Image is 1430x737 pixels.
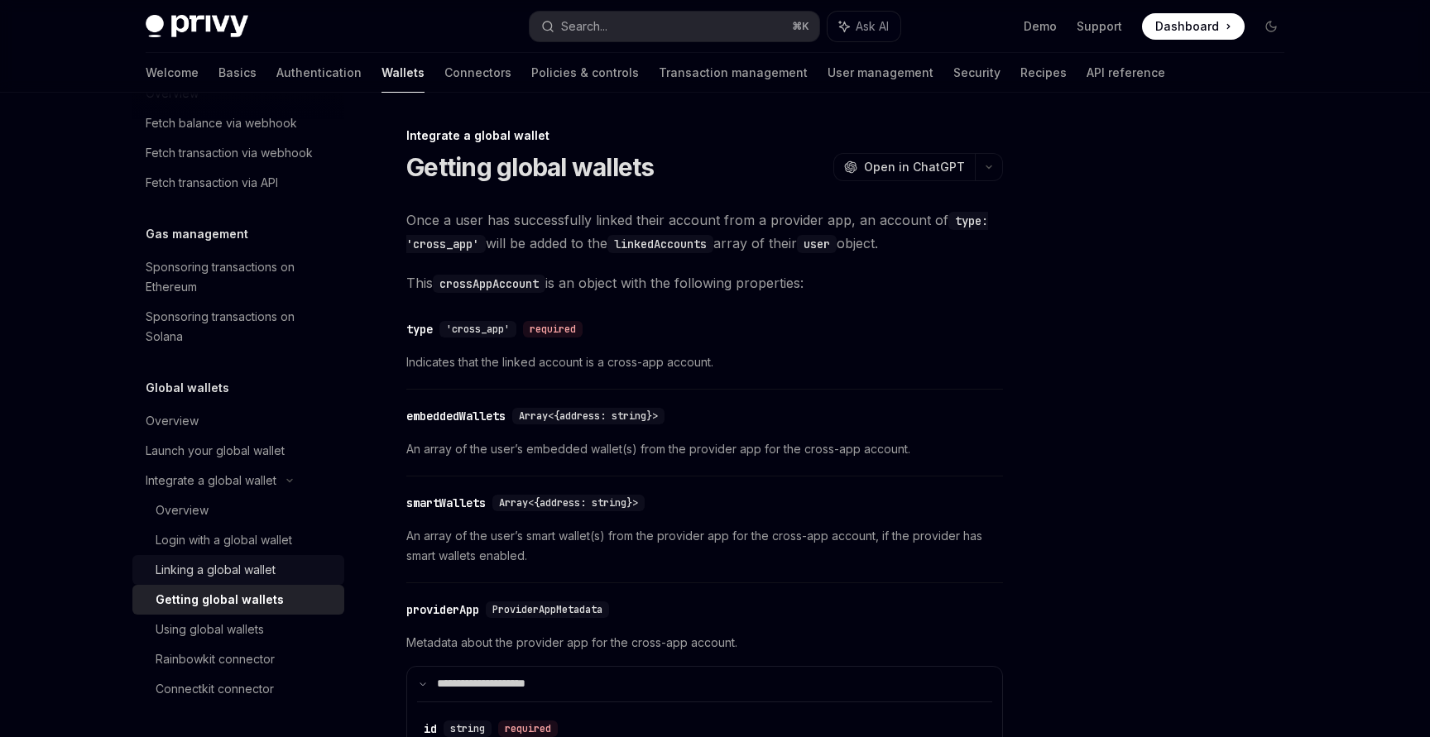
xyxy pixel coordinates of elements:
div: Getting global wallets [156,590,284,610]
div: providerApp [406,601,479,618]
a: Getting global wallets [132,585,344,615]
a: Demo [1024,18,1057,35]
a: Using global wallets [132,615,344,644]
span: Indicates that the linked account is a cross-app account. [406,352,1003,372]
a: Connectkit connector [132,674,344,704]
a: Welcome [146,53,199,93]
span: An array of the user’s smart wallet(s) from the provider app for the cross-app account, if the pr... [406,526,1003,566]
div: Linking a global wallet [156,560,276,580]
a: Sponsoring transactions on Solana [132,302,344,352]
div: Integrate a global wallet [406,127,1003,144]
div: Fetch transaction via API [146,173,278,193]
h5: Gas management [146,224,248,244]
a: Fetch transaction via webhook [132,138,344,168]
div: type [406,321,433,337]
div: smartWallets [406,495,486,511]
span: string [450,722,485,735]
a: Rainbowkit connector [132,644,344,674]
span: Metadata about the provider app for the cross-app account. [406,633,1003,653]
div: Connectkit connector [156,679,274,699]
span: Dashboard [1155,18,1219,35]
span: ProviderAppMetadata [492,603,602,616]
button: Toggle dark mode [1258,13,1284,40]
span: This is an object with the following properties: [406,271,1003,294]
div: Fetch balance via webhook [146,113,297,133]
a: Wallets [381,53,425,93]
a: Login with a global wallet [132,525,344,555]
div: embeddedWallets [406,408,506,424]
button: Ask AI [828,12,900,41]
div: Rainbowkit connector [156,649,275,669]
div: Sponsoring transactions on Ethereum [146,257,334,297]
a: Sponsoring transactions on Ethereum [132,252,344,302]
a: Authentication [276,53,362,93]
div: Fetch transaction via webhook [146,143,313,163]
div: Using global wallets [156,620,264,639]
a: Support [1077,18,1122,35]
a: Transaction management [659,53,808,93]
a: Dashboard [1142,13,1245,40]
h5: Global wallets [146,378,229,398]
div: Overview [146,411,199,431]
a: Policies & controls [531,53,639,93]
a: Security [953,53,1001,93]
span: An array of the user’s embedded wallet(s) from the provider app for the cross-app account. [406,439,1003,459]
a: Fetch balance via webhook [132,108,344,138]
span: ⌘ K [792,20,809,33]
button: Search...⌘K [530,12,819,41]
span: Once a user has successfully linked their account from a provider app, an account of will be adde... [406,208,1003,255]
code: linkedAccounts [607,235,713,253]
img: dark logo [146,15,248,38]
a: Connectors [444,53,511,93]
div: Launch your global wallet [146,441,285,461]
div: Overview [156,500,209,520]
a: Basics [218,53,257,93]
code: crossAppAccount [433,275,545,293]
div: Integrate a global wallet [146,471,276,491]
code: user [797,235,837,253]
span: Array<{address: string}> [519,409,658,423]
span: Ask AI [856,18,889,35]
div: required [498,720,558,737]
span: Open in ChatGPT [864,159,965,175]
a: Launch your global wallet [132,436,344,466]
a: Recipes [1020,53,1067,93]
span: Array<{address: string}> [499,496,638,510]
a: Overview [132,406,344,436]
div: Login with a global wallet [156,530,292,550]
div: required [523,321,583,337]
div: Sponsoring transactions on Solana [146,307,334,347]
a: Linking a global wallet [132,555,344,585]
a: API reference [1087,53,1165,93]
h1: Getting global wallets [406,152,655,182]
a: User management [828,53,933,93]
a: Overview [132,495,344,525]
div: Search... [561,17,607,36]
a: Fetch transaction via API [132,168,344,198]
button: Open in ChatGPT [833,153,975,181]
div: id [424,720,437,737]
span: 'cross_app' [446,323,510,336]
